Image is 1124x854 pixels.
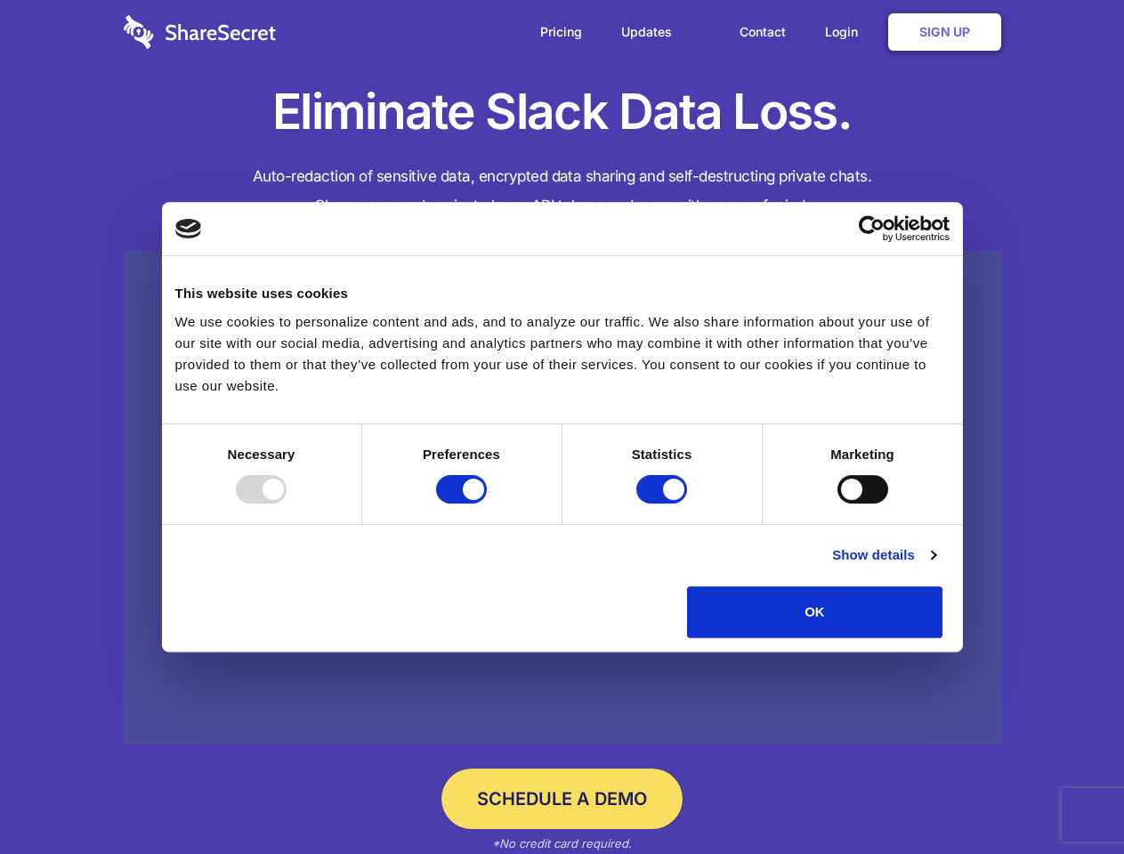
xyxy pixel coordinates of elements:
a: Sign Up [888,13,1001,51]
div: This website uses cookies [175,283,950,304]
em: *No credit card required. [492,836,632,850]
a: Usercentrics Cookiebot - opens in a new window [794,215,950,242]
a: Schedule a Demo [441,769,683,829]
strong: Preferences [423,447,500,462]
strong: Statistics [632,447,692,462]
img: logo-wordmark-white-trans-d4663122ce5f474addd5e946df7df03e33cb6a1c49d2221995e7729f52c070b2.svg [124,15,276,49]
h1: Eliminate Slack Data Loss. [124,80,1001,144]
a: Show details [832,544,935,566]
button: OK [687,586,942,638]
a: Wistia video thumbnail [124,251,1001,745]
div: We use cookies to personalize content and ads, and to analyze our traffic. We also share informat... [175,311,950,397]
a: Login [807,4,885,60]
img: logo [175,219,202,238]
a: Contact [722,4,804,60]
strong: Necessary [228,447,295,462]
h4: Auto-redaction of sensitive data, encrypted data sharing and self-destructing private chats. Shar... [124,162,1001,221]
a: Pricing [522,4,600,60]
strong: Marketing [830,447,894,462]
